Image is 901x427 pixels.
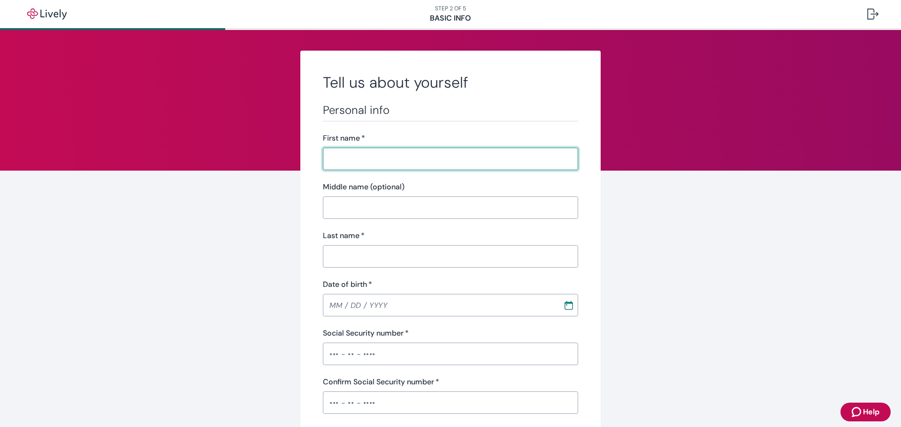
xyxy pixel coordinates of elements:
h3: Personal info [323,103,578,117]
h2: Tell us about yourself [323,73,578,92]
label: First name [323,133,365,144]
label: Last name [323,230,365,241]
img: Lively [21,8,73,20]
label: Social Security number [323,328,409,339]
label: Middle name (optional) [323,181,405,193]
span: Help [863,406,879,418]
input: ••• - •• - •••• [323,345,578,363]
label: Confirm Social Security number [323,376,439,388]
input: ••• - •• - •••• [323,393,578,412]
label: Date of birth [323,279,372,290]
input: MM / DD / YYYY [323,296,557,315]
button: Log out [860,3,886,25]
button: Choose date [560,297,577,314]
svg: Zendesk support icon [852,406,863,418]
svg: Calendar [564,300,573,310]
button: Zendesk support iconHelp [840,403,891,421]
